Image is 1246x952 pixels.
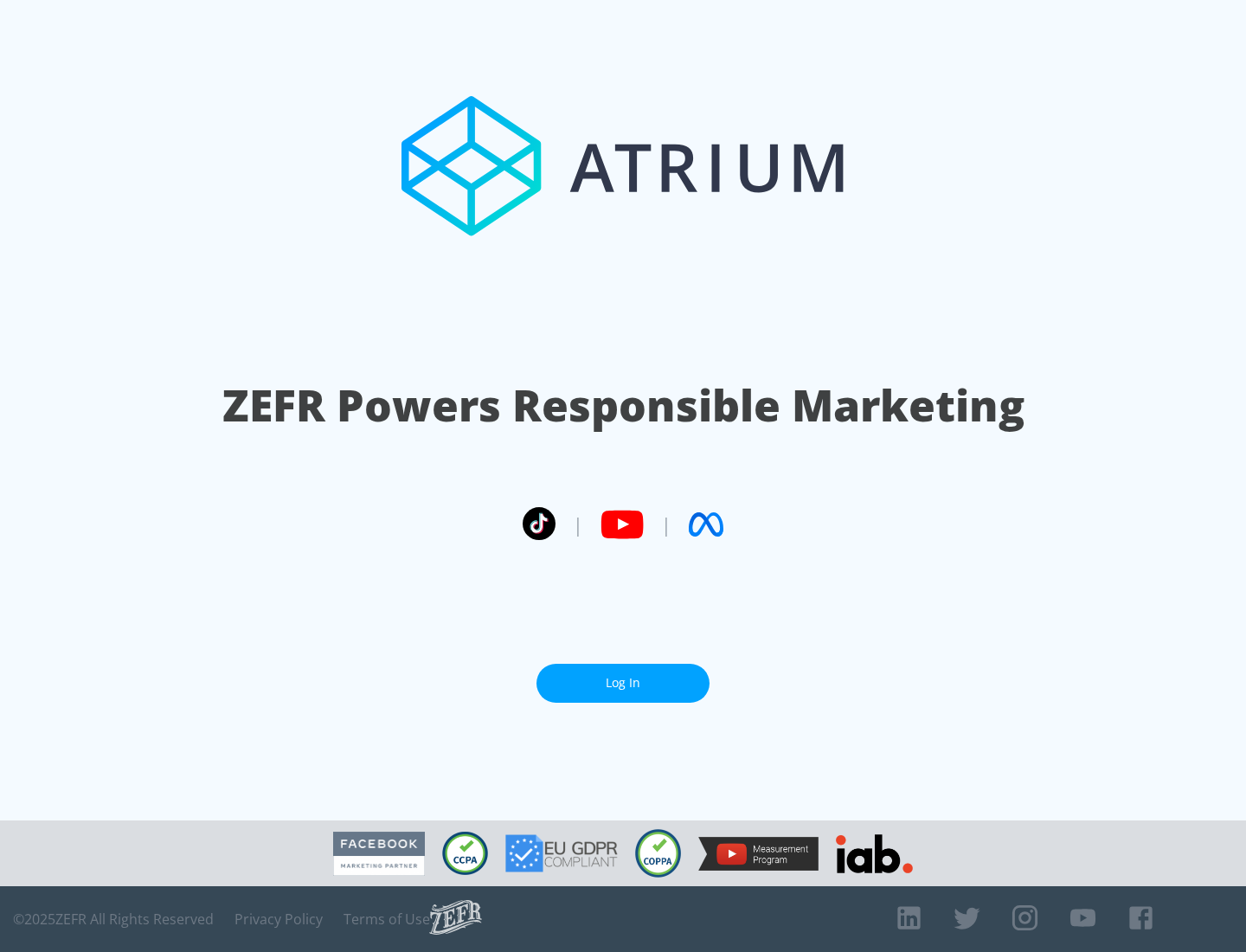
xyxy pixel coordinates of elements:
a: Privacy Policy [234,910,323,928]
img: Facebook Marketing Partner [333,832,425,876]
img: CCPA Compliant [442,832,488,875]
h1: ZEFR Powers Responsible Marketing [222,376,1024,435]
a: Terms of Use [344,910,430,928]
a: Log In [536,664,710,703]
span: | [573,511,583,537]
img: GDPR Compliant [505,834,618,872]
img: COPPA Compliant [635,829,681,878]
img: IAB [836,834,913,873]
img: YouTube Measurement Program [698,837,819,871]
span: | [661,511,671,537]
span: © 2025 ZEFR All Rights Reserved [13,910,214,928]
